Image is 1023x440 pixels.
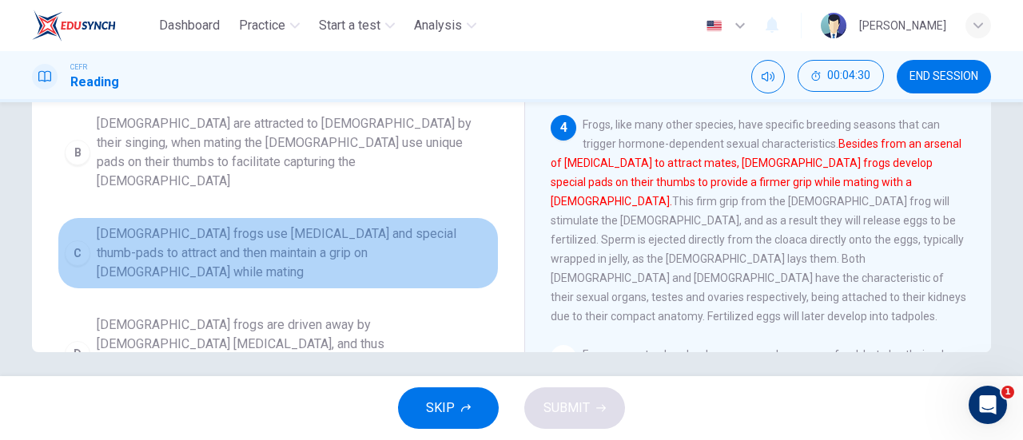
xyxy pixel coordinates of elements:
div: Close [281,6,309,35]
div: Mute [751,60,785,93]
span: Analysis [414,16,462,35]
div: C [65,240,90,266]
span: Help [253,333,279,344]
div: [PERSON_NAME] [859,16,946,35]
button: END SESSION [897,60,991,93]
img: Profile picture [821,13,846,38]
h1: Messages [118,7,205,34]
button: Dashboard [153,11,226,40]
img: EduSynch logo [32,10,116,42]
span: SKIP [426,397,455,419]
div: B [65,140,90,165]
div: D [65,341,90,367]
div: 5 [551,345,576,371]
span: CEFR [70,61,87,73]
span: [DEMOGRAPHIC_DATA] frogs use [MEDICAL_DATA] and special thumb-pads to attract and then maintain a... [97,224,492,282]
button: C[DEMOGRAPHIC_DATA] frogs use [MEDICAL_DATA] and special thumb-pads to attract and then maintain ... [58,217,499,289]
span: 00:04:30 [827,69,870,82]
iframe: Intercom live chat [969,386,1007,424]
div: 4 [551,115,576,141]
button: Messages [106,293,213,357]
button: 00:04:30 [798,60,884,92]
div: Hide [798,60,884,93]
h1: Reading [70,73,119,92]
span: Start a test [319,16,380,35]
span: Practice [239,16,285,35]
span: 1 [1001,386,1014,398]
div: Fin [57,72,73,89]
span: Dashboard [159,16,220,35]
button: Ask a question [88,244,233,276]
button: D[DEMOGRAPHIC_DATA] frogs are driven away by [DEMOGRAPHIC_DATA] [MEDICAL_DATA], and thus [DEMOGRA... [58,308,499,399]
span: Home [37,333,70,344]
span: [DEMOGRAPHIC_DATA] are attracted to [DEMOGRAPHIC_DATA] by their singing, when mating the [DEMOGRA... [97,114,492,191]
span: Messages [129,333,190,344]
button: Analysis [408,11,483,40]
button: Practice [233,11,306,40]
span: [DEMOGRAPHIC_DATA] frogs are driven away by [DEMOGRAPHIC_DATA] [MEDICAL_DATA], and thus [DEMOGRAP... [97,315,492,392]
button: B[DEMOGRAPHIC_DATA] are attracted to [DEMOGRAPHIC_DATA] by their singing, when mating the [DEMOGR... [58,107,499,198]
img: Profile image for Fin [18,56,50,88]
button: Start a test [312,11,401,40]
a: EduSynch logo [32,10,153,42]
button: SKIP [398,387,499,429]
div: • [DATE] [76,72,121,89]
span: Frogs, like many other species, have specific breeding seasons that can trigger hormone-dependent... [551,118,966,323]
button: Help [213,293,320,357]
img: en [704,20,724,32]
span: END SESSION [910,70,978,83]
